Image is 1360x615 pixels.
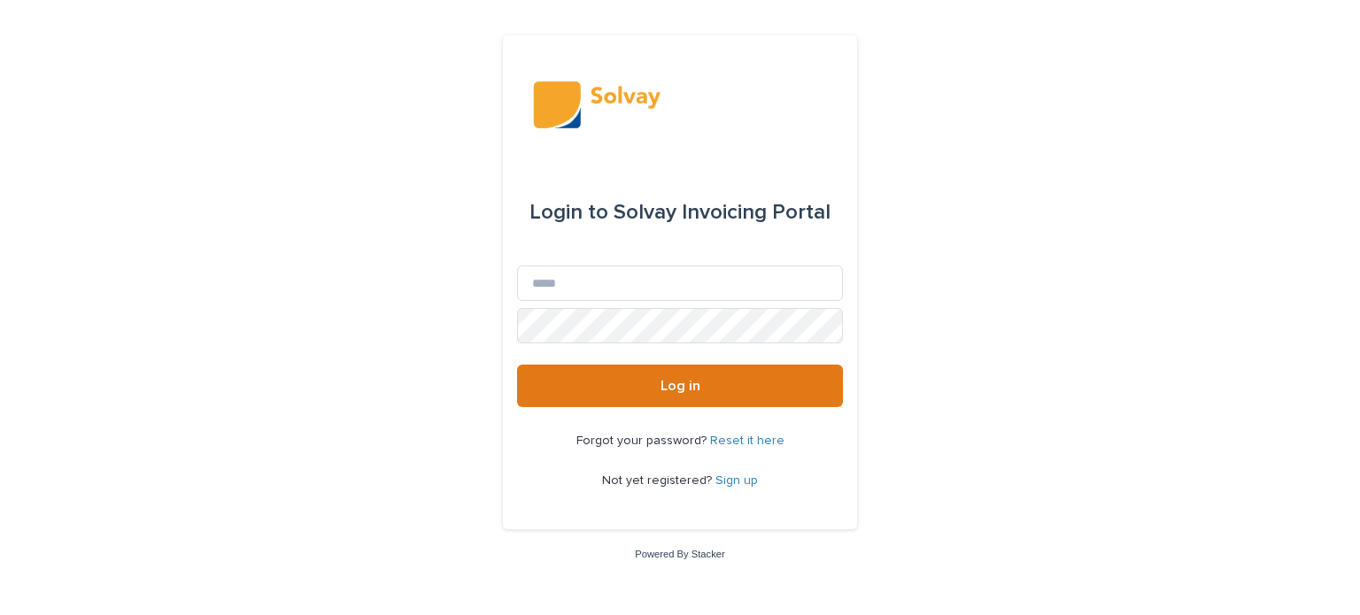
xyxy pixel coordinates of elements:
a: Powered By Stacker [635,549,724,559]
img: ED0IkcNQHGZZMpCVrDht [533,78,826,131]
span: Not yet registered? [602,474,715,487]
span: Login to [529,202,608,223]
a: Reset it here [710,434,784,447]
span: Forgot your password? [576,434,710,447]
a: Sign up [715,474,758,487]
button: Log in [517,365,843,407]
span: Log in [661,379,700,393]
div: Solvay Invoicing Portal [529,188,831,237]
